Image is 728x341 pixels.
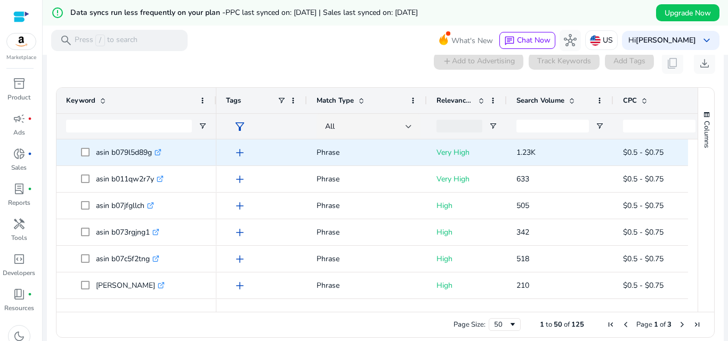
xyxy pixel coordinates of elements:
span: download [698,57,711,70]
span: $0.5 - $0.75 [623,280,664,290]
b: [PERSON_NAME] [636,35,696,45]
p: High [436,301,497,323]
span: of [564,320,570,329]
img: us.svg [590,35,601,46]
span: $0.5 - $0.75 [623,147,664,157]
button: Upgrade Now [656,4,719,21]
p: asin b07c5f2tng [96,248,159,270]
p: Product [7,93,30,102]
span: 1.23K [516,147,536,157]
span: / [95,35,105,46]
p: asin b073rgjng1 [96,221,159,243]
span: 518 [516,254,529,264]
span: fiber_manual_record [28,292,32,296]
p: asin b011qw2r7y [96,168,164,190]
span: Columns [702,121,711,148]
span: 633 [516,174,529,184]
div: Previous Page [621,320,630,329]
p: Sales [11,163,27,172]
span: 1 [654,320,658,329]
span: All [325,121,335,131]
span: Match Type [317,96,354,105]
p: Developers [3,268,35,278]
p: asin b083xb8t7t [96,301,160,323]
span: hub [564,34,577,47]
p: asin b079l5d89g [96,142,161,163]
span: 50 [554,320,562,329]
span: handyman [13,218,26,230]
button: hub [560,30,581,51]
span: Search Volume [516,96,564,105]
p: Press to search [75,35,137,46]
p: High [436,248,497,270]
div: Next Page [678,320,686,329]
p: Phrase [317,248,417,270]
span: 1 [540,320,544,329]
span: chat [504,36,515,46]
span: $0.5 - $0.75 [623,174,664,184]
p: asin b07jfgllch [96,195,154,217]
button: Open Filter Menu [489,122,497,130]
span: CPC [623,96,637,105]
div: Page Size [489,318,521,331]
span: 125 [571,320,584,329]
span: $0.5 - $0.75 [623,201,664,211]
p: [PERSON_NAME] [96,275,165,296]
span: add [233,146,246,159]
span: add [233,173,246,186]
p: Resources [4,303,34,313]
input: Search Volume Filter Input [516,120,589,132]
mat-icon: error_outline [51,6,64,19]
input: Keyword Filter Input [66,120,192,132]
p: Phrase [317,168,417,190]
span: campaign [13,112,26,125]
button: Open Filter Menu [595,122,604,130]
span: 342 [516,227,529,237]
span: fiber_manual_record [28,152,32,156]
span: lab_profile [13,182,26,195]
p: Phrase [317,142,417,163]
span: to [546,320,552,329]
p: High [436,195,497,217]
span: $0.5 - $0.75 [623,227,664,237]
div: First Page [606,320,615,329]
span: Relevance Score [436,96,474,105]
span: filter_alt [233,120,246,133]
div: Page Size: [454,320,486,329]
span: fiber_manual_record [28,117,32,121]
p: Phrase [317,275,417,296]
p: Hi [628,37,696,44]
p: Ads [13,128,25,137]
span: Page [636,320,652,329]
span: inventory_2 [13,77,26,90]
span: PPC last synced on: [DATE] | Sales last synced on: [DATE] [225,7,418,18]
span: 210 [516,280,529,290]
span: $0.5 - $0.75 [623,254,664,264]
span: add [233,199,246,212]
span: code_blocks [13,253,26,265]
span: 3 [667,320,672,329]
span: fiber_manual_record [28,187,32,191]
div: Last Page [693,320,701,329]
p: High [436,275,497,296]
img: amazon.svg [7,34,36,49]
p: Very High [436,142,497,163]
p: Marketplace [6,54,36,62]
p: Tools [11,233,27,243]
p: Phrase [317,221,417,243]
span: add [233,279,246,292]
span: search [60,34,72,47]
p: Phrase [317,195,417,217]
h5: Data syncs run less frequently on your plan - [70,9,418,18]
p: Reports [8,198,30,207]
span: 505 [516,201,529,211]
span: Chat Now [517,35,551,45]
p: US [603,31,613,49]
span: keyboard_arrow_down [700,34,713,47]
input: CPC Filter Input [623,120,695,132]
span: Upgrade Now [665,7,711,19]
p: Phrase [317,301,417,323]
span: book_4 [13,288,26,301]
p: High [436,221,497,243]
button: chatChat Now [499,32,555,49]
